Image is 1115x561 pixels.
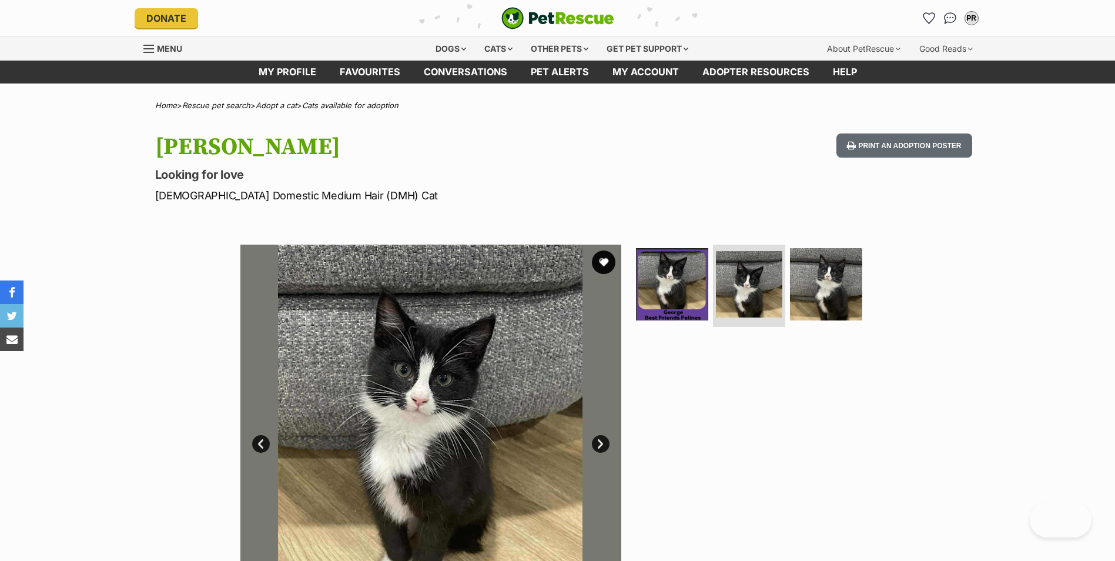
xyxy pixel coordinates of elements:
div: Cats [476,37,521,61]
button: favourite [592,251,615,274]
div: Good Reads [911,37,981,61]
img: chat-41dd97257d64d25036548639549fe6c8038ab92f7586957e7f3b1b290dea8141.svg [944,12,956,24]
a: Prev [252,435,270,453]
a: Adopter resources [691,61,821,84]
a: Favourites [328,61,412,84]
a: Help [821,61,869,84]
div: Get pet support [598,37,697,61]
a: Home [155,101,177,110]
a: Adopt a cat [256,101,297,110]
a: Donate [135,8,198,28]
a: My profile [247,61,328,84]
a: Rescue pet search [182,101,250,110]
div: > > > [126,101,990,110]
div: About PetRescue [819,37,909,61]
button: My account [962,9,981,28]
div: Dogs [427,37,474,61]
a: PetRescue [501,7,614,29]
div: PR [966,12,977,24]
a: Cats available for adoption [302,101,399,110]
a: Menu [143,37,190,58]
button: Print an adoption poster [836,133,972,158]
span: Menu [157,44,182,54]
a: Pet alerts [519,61,601,84]
a: conversations [412,61,519,84]
a: My account [601,61,691,84]
p: Looking for love [155,166,652,183]
img: Photo of George [716,251,782,318]
img: logo-cat-932fe2b9b8326f06289b0f2fb663e598f794de774fb13d1741a6617ecf9a85b4.svg [501,7,614,29]
div: Other pets [523,37,597,61]
a: Favourites [920,9,939,28]
img: Photo of George [636,248,708,320]
h1: [PERSON_NAME] [155,133,652,161]
iframe: Help Scout Beacon - Open [1030,502,1091,537]
img: Photo of George [790,248,862,320]
a: Next [592,435,610,453]
p: [DEMOGRAPHIC_DATA] Domestic Medium Hair (DMH) Cat [155,188,652,203]
a: Conversations [941,9,960,28]
ul: Account quick links [920,9,981,28]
